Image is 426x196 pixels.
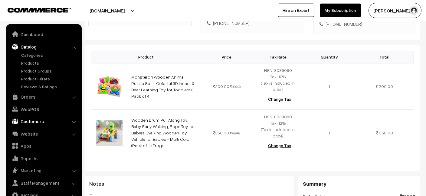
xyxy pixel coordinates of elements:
[8,177,80,188] a: Staff Management
[230,131,240,135] strike: 499.00
[252,51,304,63] th: Tax Rate
[320,4,361,17] a: My Subscription
[8,116,80,127] a: Customers
[8,8,71,12] img: COMMMERCE
[131,74,195,99] a: Monsterori Wooden Animal Puzzle Set – Colorful 3D Insect & Bear Learning Toy for Toddlers ( Pack ...
[20,52,80,58] a: Categories
[8,6,61,13] a: COMMMERCE
[319,21,410,28] div: [PHONE_NUMBER]
[8,128,80,139] a: Website
[379,130,393,135] span: 350.00
[230,85,241,89] strike: 400.00
[355,51,414,63] th: Total
[304,51,355,63] th: Quantity
[68,3,146,18] button: [DOMAIN_NAME]
[20,68,80,74] a: Product Groups
[95,119,124,147] img: Screenshot 2024-01-28 014105.png
[91,51,201,63] th: Product
[409,6,418,15] img: user
[8,91,80,102] a: Orders
[303,181,415,187] h3: Summary
[8,140,80,151] a: Apps
[8,104,80,115] a: WebPOS
[8,165,80,176] a: Marketing
[89,181,289,187] h3: Notes
[329,130,330,135] span: 1
[278,4,314,17] a: Hire an Expert
[207,20,297,27] div: [PHONE_NUMBER]
[20,76,80,82] a: Product Filters
[131,117,195,148] a: Wooden Drum Pull Along Toy, Baby Early Walking, Rope Toy for Babies, Walking Wooden Toy Vehicle f...
[261,68,295,92] span: HSN: 8039090 Tax: 12% (Tax is included in price)
[8,153,80,164] a: Reports
[261,114,295,138] span: HSN: 8039090 Tax: 12% (Tax is included in price)
[329,84,330,89] span: 1
[201,51,252,63] th: Price
[213,84,229,89] span: 200.00
[95,72,124,101] img: 1747483309559.png
[8,29,80,40] a: Dashboard
[263,93,296,106] button: Change Tax
[20,83,80,90] a: Reviews & Ratings
[8,41,80,52] a: Catalog
[263,139,296,152] button: Change Tax
[20,60,80,66] a: Products
[213,130,229,135] span: 350.00
[379,84,393,89] span: 200.00
[369,3,421,18] button: [PERSON_NAME] S…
